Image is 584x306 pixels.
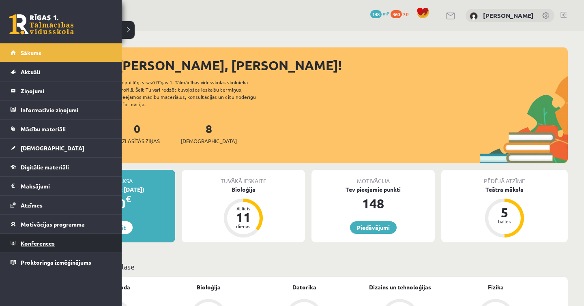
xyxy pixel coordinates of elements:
[21,144,84,152] span: [DEMOGRAPHIC_DATA]
[181,137,237,145] span: [DEMOGRAPHIC_DATA]
[11,81,112,100] a: Ziņojumi
[11,101,112,119] a: Informatīvie ziņojumi
[369,283,431,291] a: Dizains un tehnoloģijas
[118,56,568,75] div: [PERSON_NAME], [PERSON_NAME]!
[21,125,66,133] span: Mācību materiāli
[311,185,435,194] div: Tev pieejamie punkti
[182,185,305,239] a: Bioloģija Atlicis 11 dienas
[488,283,504,291] a: Fizika
[11,215,112,233] a: Motivācijas programma
[21,259,91,266] span: Proktoringa izmēģinājums
[11,158,112,176] a: Digitālie materiāli
[182,185,305,194] div: Bioloģija
[441,185,568,194] div: Teātra māksla
[483,11,534,19] a: [PERSON_NAME]
[11,253,112,272] a: Proktoringa izmēģinājums
[181,121,237,145] a: 8[DEMOGRAPHIC_DATA]
[182,170,305,185] div: Tuvākā ieskaite
[383,10,389,17] span: mP
[231,211,255,224] div: 11
[492,206,517,219] div: 5
[350,221,397,234] a: Piedāvājumi
[197,283,221,291] a: Bioloģija
[470,12,478,20] img: Gustavs Lapsa
[21,240,55,247] span: Konferences
[441,170,568,185] div: Pēdējā atzīme
[11,43,112,62] a: Sākums
[11,177,112,195] a: Maksājumi
[11,62,112,81] a: Aktuāli
[21,201,43,209] span: Atzīmes
[292,283,316,291] a: Datorika
[11,139,112,157] a: [DEMOGRAPHIC_DATA]
[21,220,85,228] span: Motivācijas programma
[11,196,112,214] a: Atzīmes
[311,170,435,185] div: Motivācija
[403,10,408,17] span: xp
[391,10,402,18] span: 360
[370,10,389,17] a: 148 mP
[21,68,40,75] span: Aktuāli
[52,261,565,272] p: Mācību plāns 9.b JK klase
[9,14,74,34] a: Rīgas 1. Tālmācības vidusskola
[311,194,435,213] div: 148
[114,121,160,145] a: 0Neizlasītās ziņas
[21,163,69,171] span: Digitālie materiāli
[118,79,270,108] div: Laipni lūgts savā Rīgas 1. Tālmācības vidusskolas skolnieka profilā. Šeit Tu vari redzēt tuvojošo...
[391,10,412,17] a: 360 xp
[21,101,112,119] legend: Informatīvie ziņojumi
[21,81,112,100] legend: Ziņojumi
[114,137,160,145] span: Neizlasītās ziņas
[11,234,112,253] a: Konferences
[231,206,255,211] div: Atlicis
[231,224,255,229] div: dienas
[126,193,131,205] span: €
[370,10,382,18] span: 148
[492,219,517,224] div: balles
[21,49,41,56] span: Sākums
[11,120,112,138] a: Mācību materiāli
[441,185,568,239] a: Teātra māksla 5 balles
[21,177,112,195] legend: Maksājumi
